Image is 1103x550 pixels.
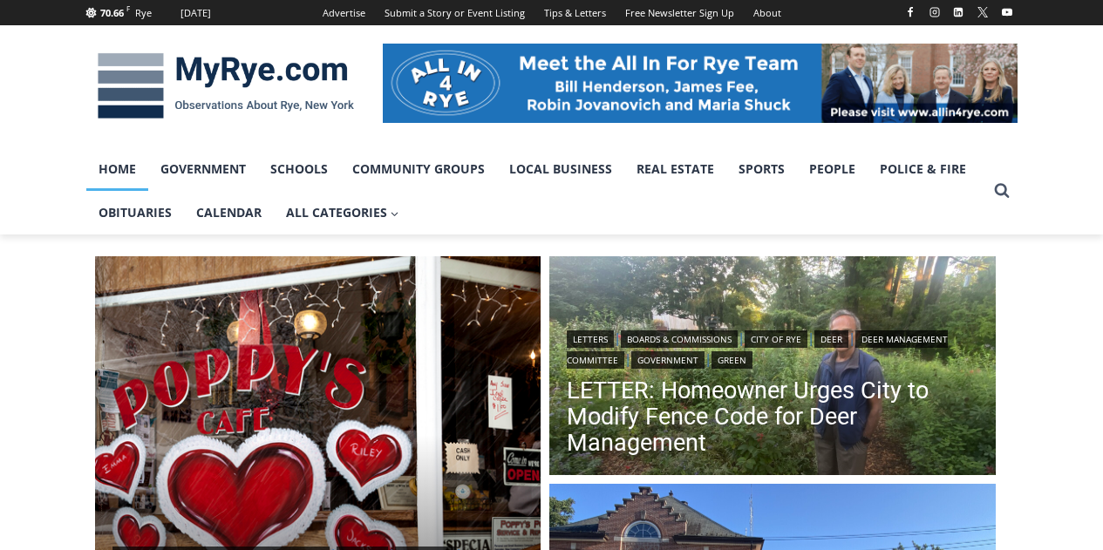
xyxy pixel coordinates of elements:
[180,5,211,21] div: [DATE]
[797,147,868,191] a: People
[567,377,978,456] a: LETTER: Homeowner Urges City to Modify Fence Code for Deer Management
[86,147,148,191] a: Home
[340,147,497,191] a: Community Groups
[924,2,945,23] a: Instagram
[745,330,807,348] a: City of Rye
[383,44,1018,122] img: All in for Rye
[286,203,399,222] span: All Categories
[274,191,412,234] a: All Categories
[567,327,978,369] div: | | | | | |
[148,147,258,191] a: Government
[86,147,986,235] nav: Primary Navigation
[86,41,365,132] img: MyRye.com
[900,2,921,23] a: Facebook
[631,351,705,369] a: Government
[948,2,969,23] a: Linkedin
[549,256,996,479] img: (PHOTO: Shankar Narayan in his native plant perennial garden on Manursing Way in Rye on Sunday, S...
[135,5,152,21] div: Rye
[868,147,978,191] a: Police & Fire
[497,147,624,191] a: Local Business
[184,191,274,234] a: Calendar
[567,330,614,348] a: Letters
[100,6,124,19] span: 70.66
[549,256,996,479] a: Read More LETTER: Homeowner Urges City to Modify Fence Code for Deer Management
[126,3,130,13] span: F
[258,147,340,191] a: Schools
[972,2,993,23] a: X
[814,330,848,348] a: Deer
[621,330,738,348] a: Boards & Commissions
[986,175,1018,207] button: View Search Form
[86,191,184,234] a: Obituaries
[624,147,726,191] a: Real Estate
[712,351,752,369] a: Green
[997,2,1018,23] a: YouTube
[726,147,797,191] a: Sports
